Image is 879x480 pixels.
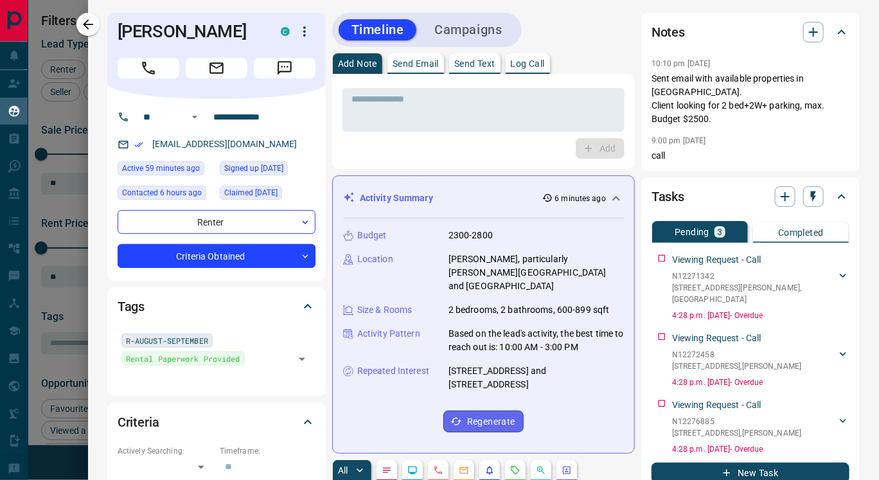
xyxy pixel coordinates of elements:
[224,162,283,175] span: Signed up [DATE]
[126,352,240,365] span: Rental Paperwork Provided
[652,59,711,68] p: 10:10 pm [DATE]
[122,162,200,175] span: Active 59 minutes ago
[672,310,849,321] p: 4:28 p.m. [DATE] - Overdue
[717,227,722,236] p: 3
[254,58,315,78] span: Message
[118,412,159,432] h2: Criteria
[672,271,837,282] p: N12271342
[407,465,418,476] svg: Lead Browsing Activity
[454,59,495,68] p: Send Text
[338,466,348,475] p: All
[118,291,315,322] div: Tags
[536,465,546,476] svg: Opportunities
[338,59,377,68] p: Add Note
[187,109,202,125] button: Open
[134,140,143,149] svg: Email Verified
[672,332,761,345] p: Viewing Request - Call
[339,19,417,40] button: Timeline
[672,427,801,439] p: [STREET_ADDRESS] , [PERSON_NAME]
[357,253,393,266] p: Location
[293,350,311,368] button: Open
[422,19,515,40] button: Campaigns
[118,244,315,268] div: Criteria Obtained
[126,334,208,347] span: R-AUGUST-SEPTEMBER
[448,229,493,242] p: 2300-2800
[393,59,439,68] p: Send Email
[220,161,315,179] div: Mon Jun 16 2025
[118,296,145,317] h2: Tags
[511,59,545,68] p: Log Call
[562,465,572,476] svg: Agent Actions
[118,21,262,42] h1: [PERSON_NAME]
[186,58,247,78] span: Email
[448,253,624,293] p: [PERSON_NAME], particularly [PERSON_NAME][GEOGRAPHIC_DATA] and [GEOGRAPHIC_DATA]
[672,398,761,412] p: Viewing Request - Call
[652,22,685,42] h2: Notes
[448,303,610,317] p: 2 bedrooms, 2 bathrooms, 600-899 sqft
[281,27,290,36] div: condos.ca
[672,268,849,308] div: N12271342[STREET_ADDRESS][PERSON_NAME],[GEOGRAPHIC_DATA]
[459,465,469,476] svg: Emails
[343,186,624,210] div: Activity Summary6 minutes ago
[652,181,849,212] div: Tasks
[433,465,443,476] svg: Calls
[357,364,429,378] p: Repeated Interest
[224,186,278,199] span: Claimed [DATE]
[118,445,213,457] p: Actively Searching:
[672,346,849,375] div: N12272458[STREET_ADDRESS],[PERSON_NAME]
[357,327,420,341] p: Activity Pattern
[484,465,495,476] svg: Listing Alerts
[510,465,520,476] svg: Requests
[672,360,801,372] p: [STREET_ADDRESS] , [PERSON_NAME]
[675,227,709,236] p: Pending
[448,327,624,354] p: Based on the lead's activity, the best time to reach out is: 10:00 AM - 3:00 PM
[672,416,801,427] p: N12276885
[672,253,761,267] p: Viewing Request - Call
[672,377,849,388] p: 4:28 p.m. [DATE] - Overdue
[118,161,213,179] div: Wed Aug 13 2025
[448,364,624,391] p: [STREET_ADDRESS] and [STREET_ADDRESS]
[672,349,801,360] p: N12272458
[118,58,179,78] span: Call
[152,139,297,149] a: [EMAIL_ADDRESS][DOMAIN_NAME]
[357,303,413,317] p: Size & Rooms
[220,445,315,457] p: Timeframe:
[672,413,849,441] div: N12276885[STREET_ADDRESS],[PERSON_NAME]
[652,149,849,163] p: call
[220,186,315,204] div: Mon Jun 16 2025
[382,465,392,476] svg: Notes
[118,407,315,438] div: Criteria
[555,193,606,204] p: 6 minutes ago
[672,282,837,305] p: [STREET_ADDRESS][PERSON_NAME] , [GEOGRAPHIC_DATA]
[652,72,849,126] p: Sent email with available properties in [GEOGRAPHIC_DATA]. Client looking for 2 bed+2W+ parking, ...
[652,186,684,207] h2: Tasks
[118,186,213,204] div: Wed Aug 13 2025
[122,186,202,199] span: Contacted 6 hours ago
[672,443,849,455] p: 4:28 p.m. [DATE] - Overdue
[360,191,433,205] p: Activity Summary
[652,136,706,145] p: 9:00 pm [DATE]
[652,17,849,48] div: Notes
[778,228,824,237] p: Completed
[357,229,387,242] p: Budget
[443,411,524,432] button: Regenerate
[118,210,315,234] div: Renter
